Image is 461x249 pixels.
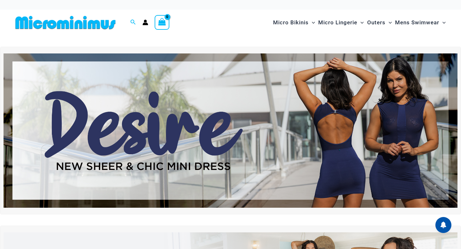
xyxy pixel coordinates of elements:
[367,14,385,31] span: Outers
[366,13,393,32] a: OutersMenu ToggleMenu Toggle
[385,14,392,31] span: Menu Toggle
[318,14,357,31] span: Micro Lingerie
[357,14,364,31] span: Menu Toggle
[4,53,457,208] img: Desire me Navy Dress
[271,13,317,32] a: Micro BikinisMenu ToggleMenu Toggle
[317,13,365,32] a: Micro LingerieMenu ToggleMenu Toggle
[142,20,148,25] a: Account icon link
[395,14,439,31] span: Mens Swimwear
[13,15,118,30] img: MM SHOP LOGO FLAT
[271,12,448,33] nav: Site Navigation
[439,14,446,31] span: Menu Toggle
[309,14,315,31] span: Menu Toggle
[130,19,136,27] a: Search icon link
[273,14,309,31] span: Micro Bikinis
[393,13,447,32] a: Mens SwimwearMenu ToggleMenu Toggle
[155,15,169,30] a: View Shopping Cart, empty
